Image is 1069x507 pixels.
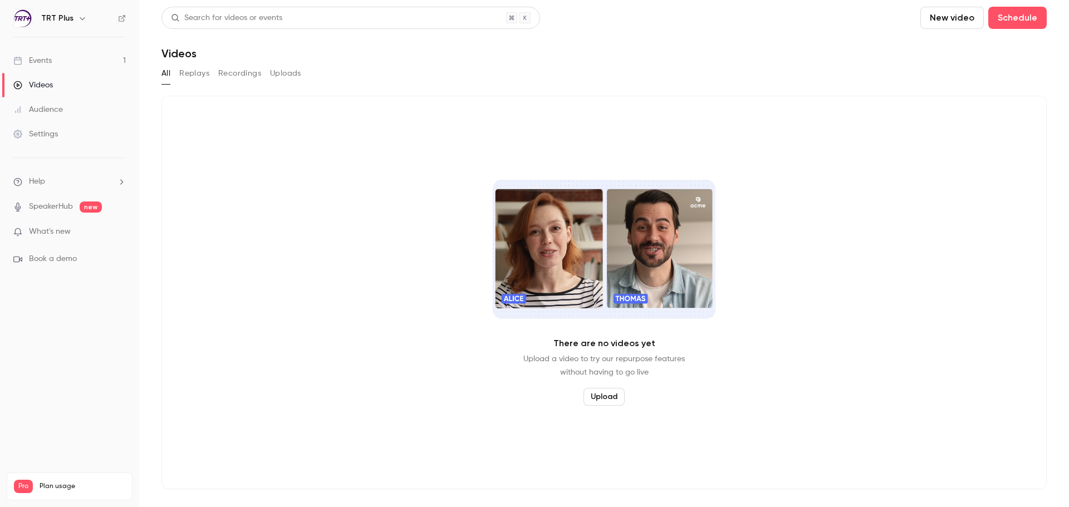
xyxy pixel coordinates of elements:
p: Upload a video to try our repurpose features without having to go live [523,352,685,379]
div: Settings [13,129,58,140]
a: SpeakerHub [29,201,73,213]
span: What's new [29,226,71,238]
span: Help [29,176,45,188]
div: Search for videos or events [171,12,282,24]
div: Videos [13,80,53,91]
h1: Videos [161,47,197,60]
h6: TRT Plus [41,13,73,24]
span: Book a demo [29,253,77,265]
img: TRT Plus [14,9,32,27]
li: help-dropdown-opener [13,176,126,188]
button: Upload [583,388,625,406]
button: Uploads [270,65,301,82]
div: Audience [13,104,63,115]
span: new [80,201,102,213]
div: Events [13,55,52,66]
button: Recordings [218,65,261,82]
button: New video [920,7,984,29]
button: Schedule [988,7,1047,29]
span: Plan usage [40,482,125,491]
button: All [161,65,170,82]
span: Pro [14,480,33,493]
section: Videos [161,7,1047,500]
button: Replays [179,65,209,82]
p: There are no videos yet [553,337,655,350]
